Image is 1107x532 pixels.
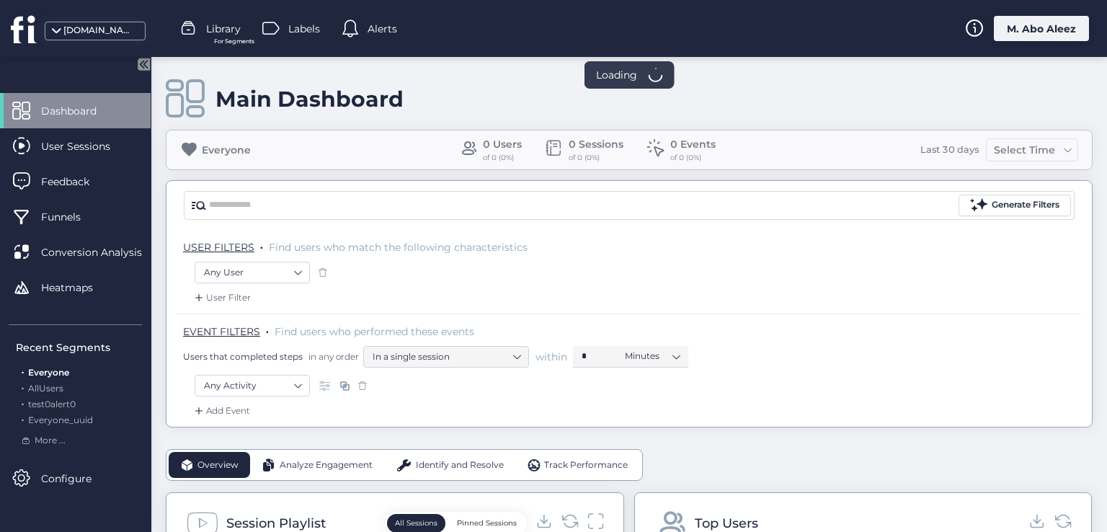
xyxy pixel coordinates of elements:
span: EVENT FILTERS [183,325,260,338]
span: Dashboard [41,103,118,119]
span: User Sessions [41,138,132,154]
span: . [22,364,24,378]
span: . [22,380,24,394]
span: . [266,322,269,337]
span: More ... [35,434,66,448]
span: Identify and Resolve [416,458,504,472]
div: Recent Segments [16,340,142,355]
div: M. Abo Aleez [994,16,1089,41]
span: Alerts [368,21,397,37]
span: Users that completed steps [183,350,303,363]
div: Add Event [192,404,250,418]
span: Everyone_uuid [28,414,93,425]
nz-select-item: Minutes [625,345,680,367]
span: Labels [288,21,320,37]
span: AllUsers [28,383,63,394]
span: USER FILTERS [183,241,254,254]
span: Library [206,21,241,37]
div: Main Dashboard [215,86,404,112]
span: Everyone [28,367,69,378]
span: Conversion Analysis [41,244,164,260]
nz-select-item: Any User [204,262,301,283]
span: . [22,396,24,409]
button: Generate Filters [959,195,1071,216]
div: User Filter [192,291,251,305]
span: Find users who match the following characteristics [269,241,528,254]
div: [DOMAIN_NAME] [63,24,135,37]
span: Funnels [41,209,102,225]
nz-select-item: Any Activity [204,375,301,396]
span: Configure [41,471,113,487]
span: Feedback [41,174,111,190]
span: Overview [197,458,239,472]
span: within [535,350,567,364]
span: Heatmaps [41,280,115,296]
span: Find users who performed these events [275,325,474,338]
span: Track Performance [544,458,628,472]
div: Generate Filters [992,198,1059,212]
span: . [22,412,24,425]
nz-select-item: In a single session [373,346,520,368]
span: test0alert0 [28,399,76,409]
span: For Segments [214,37,254,46]
span: . [260,238,263,252]
span: in any order [306,350,359,363]
span: Loading [596,67,637,83]
span: Analyze Engagement [280,458,373,472]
